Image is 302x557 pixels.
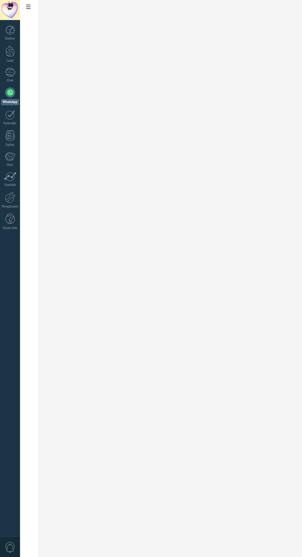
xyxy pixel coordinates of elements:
[1,99,19,105] div: WhatsApp
[1,79,19,83] div: Chat
[1,59,19,63] div: Lead
[1,143,19,147] div: Daftar
[1,226,19,230] div: Pusat Info
[1,205,19,209] div: Pengaturan
[1,121,19,125] div: Kalender
[1,183,19,187] div: Statistik
[1,163,19,167] div: Mail
[1,37,19,41] div: Dasbor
